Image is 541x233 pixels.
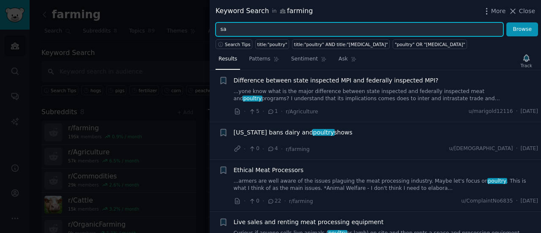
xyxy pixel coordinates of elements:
[516,145,518,153] span: ·
[294,41,388,47] div: title:"poultry" AND title:"[MEDICAL_DATA]"
[482,7,506,16] button: More
[284,197,286,206] span: ·
[249,145,259,153] span: 0
[286,146,310,152] span: r/farming
[234,218,384,227] a: Live sales and renting meat processing equipment
[225,41,251,47] span: Search Tips
[249,108,259,115] span: 5
[234,166,304,175] a: Ethical Meat Processors
[272,8,276,15] span: in
[234,128,352,137] span: [US_STATE] bans dairy and shows
[506,22,538,37] button: Browse
[216,52,240,70] a: Results
[262,145,264,154] span: ·
[519,7,535,16] span: Close
[246,52,282,70] a: Patterns
[257,41,287,47] div: title:"poultry"
[267,108,278,115] span: 1
[288,52,330,70] a: Sentiment
[286,109,318,115] span: r/Agriculture
[216,22,503,37] input: Try a keyword related to your business
[461,197,513,205] span: u/ComplaintNo6835
[243,96,262,101] span: poultry
[487,178,507,184] span: poultry
[244,197,246,206] span: ·
[291,55,318,63] span: Sentiment
[234,128,352,137] a: [US_STATE] bans dairy andpoultryshows
[336,52,360,70] a: Ask
[292,39,390,49] a: title:"poultry" AND title:"[MEDICAL_DATA]"
[249,55,270,63] span: Patterns
[262,197,264,206] span: ·
[244,107,246,116] span: ·
[521,145,538,153] span: [DATE]
[234,178,538,192] a: ...armers are well aware of the issues plaguing the meat processing industry. Maybe let's focus o...
[267,145,278,153] span: 4
[393,39,467,49] a: "poultry" OR "[MEDICAL_DATA]"
[449,145,513,153] span: u/[DEMOGRAPHIC_DATA]
[216,6,313,16] div: Keyword Search farming
[339,55,348,63] span: Ask
[255,39,289,49] a: title:"poultry"
[281,145,283,154] span: ·
[521,108,538,115] span: [DATE]
[244,145,246,154] span: ·
[267,197,281,205] span: 22
[289,198,313,204] span: r/farming
[281,107,283,116] span: ·
[491,7,506,16] span: More
[262,107,264,116] span: ·
[508,7,535,16] button: Close
[468,108,513,115] span: u/marigold12116
[234,76,439,85] a: Difference between state inspected MPI and federally inspected MPI?
[219,55,237,63] span: Results
[249,197,259,205] span: 0
[516,197,518,205] span: ·
[395,41,465,47] div: "poultry" OR "[MEDICAL_DATA]"
[521,197,538,205] span: [DATE]
[234,88,538,103] a: ...yone know what is the major difference between state inspected and federally inspected meat an...
[312,129,335,136] span: poultry
[516,108,518,115] span: ·
[216,39,252,49] button: Search Tips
